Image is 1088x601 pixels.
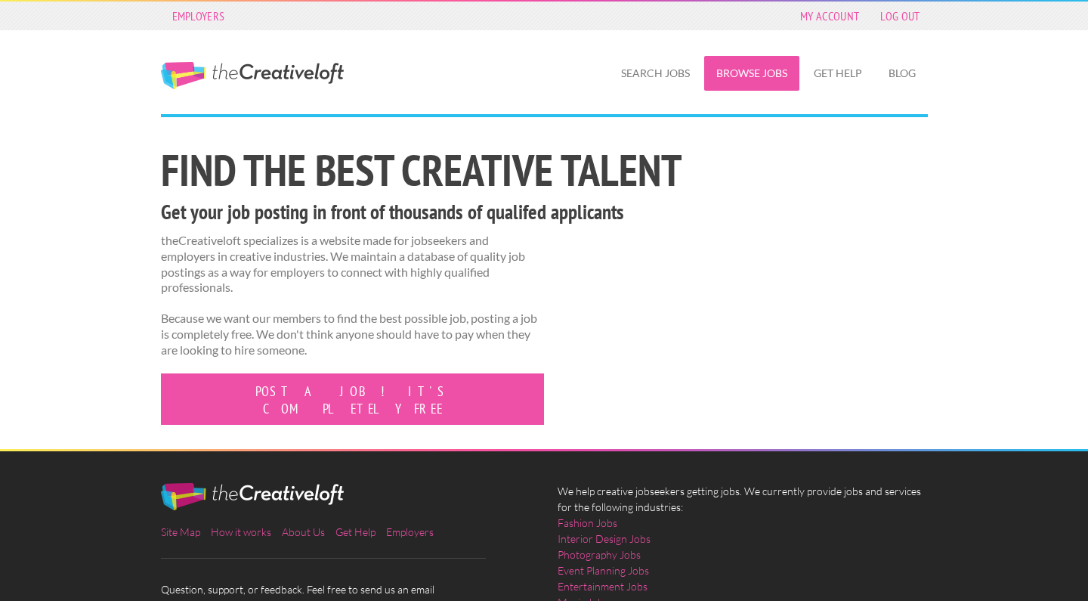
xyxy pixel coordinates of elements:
[161,233,545,296] p: theCreativeloft specializes is a website made for jobseekers and employers in creative industries...
[161,311,545,358] p: Because we want our members to find the best possible job, posting a job is completely free. We d...
[386,525,434,538] a: Employers
[558,547,641,562] a: Photography Jobs
[558,578,648,594] a: Entertainment Jobs
[793,5,867,26] a: My Account
[609,56,702,91] a: Search Jobs
[161,148,928,192] h1: Find the best creative talent
[282,525,325,538] a: About Us
[558,515,617,531] a: Fashion Jobs
[873,5,927,26] a: Log Out
[161,483,344,510] img: The Creative Loft
[558,531,651,547] a: Interior Design Jobs
[161,198,928,227] h3: Get your job posting in front of thousands of qualifed applicants
[161,373,545,425] a: Post a job! It's completely free
[876,56,928,91] a: Blog
[165,5,233,26] a: Employers
[211,525,271,538] a: How it works
[161,525,200,538] a: Site Map
[335,525,376,538] a: Get Help
[802,56,874,91] a: Get Help
[704,56,799,91] a: Browse Jobs
[558,562,649,578] a: Event Planning Jobs
[161,62,344,89] a: The Creative Loft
